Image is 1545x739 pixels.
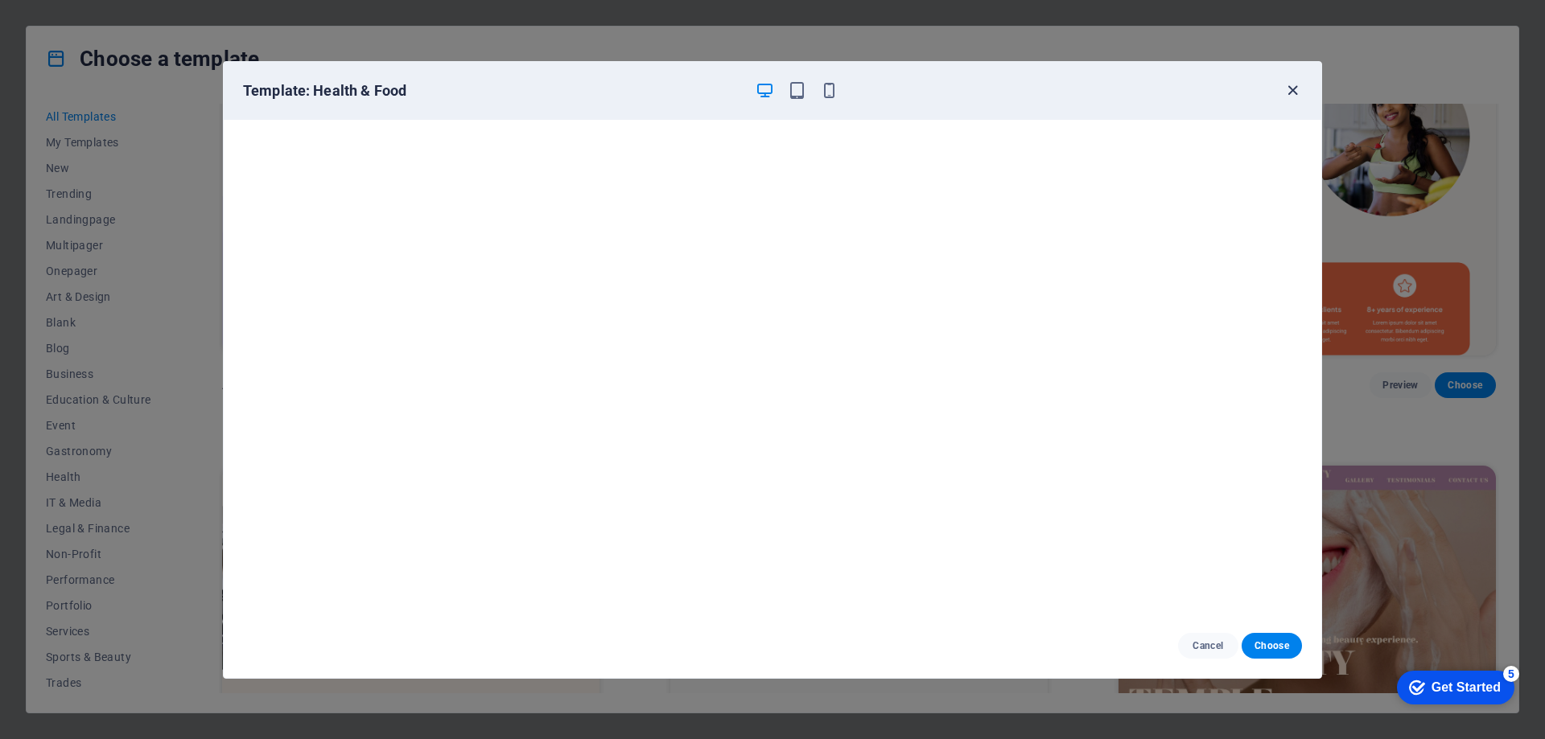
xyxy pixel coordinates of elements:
span: Cancel [1191,639,1226,652]
span: Choose [1255,639,1289,652]
button: Choose [1242,633,1302,659]
div: Get Started 5 items remaining, 0% complete [13,8,130,42]
h6: Template: Health & Food [243,81,742,101]
div: 5 [119,3,135,19]
div: Get Started [47,18,117,32]
button: Cancel [1178,633,1238,659]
